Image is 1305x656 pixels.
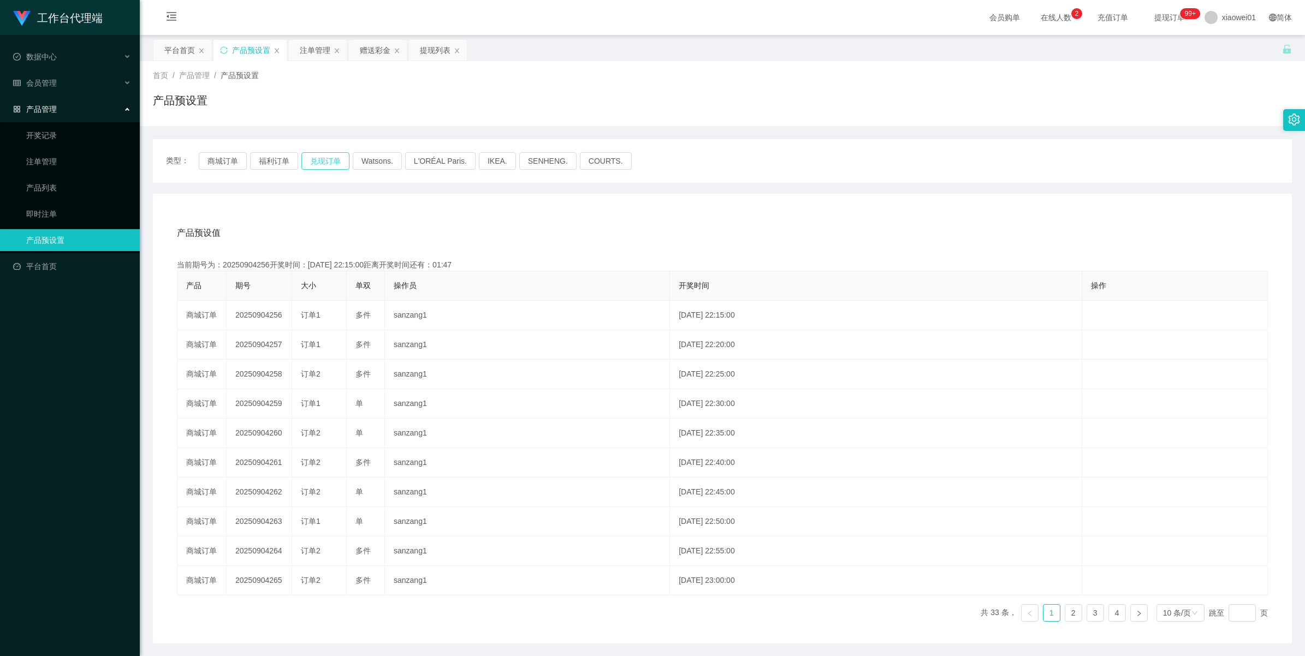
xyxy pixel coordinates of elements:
[385,507,670,536] td: sanzang1
[301,311,321,319] span: 订单1
[385,301,670,330] td: sanzang1
[454,47,460,54] i: 图标: close
[300,40,330,61] div: 注单管理
[1087,605,1104,621] a: 3
[13,11,31,26] img: logo.9652507e.png
[385,419,670,448] td: sanzang1
[1130,604,1148,622] li: 下一页
[1109,605,1125,621] a: 4
[301,152,349,170] button: 兑现订单
[670,478,1082,507] td: [DATE] 22:45:00
[177,301,227,330] td: 商城订单
[177,507,227,536] td: 商城订单
[1163,605,1191,621] div: 10 条/页
[670,301,1082,330] td: [DATE] 22:15:00
[1191,610,1198,617] i: 图标: down
[220,46,228,54] i: 图标: sync
[214,71,216,80] span: /
[1288,114,1300,126] i: 图标: setting
[981,604,1016,622] li: 共 33 条，
[385,389,670,419] td: sanzang1
[1065,604,1082,622] li: 2
[301,340,321,349] span: 订单1
[13,52,57,61] span: 数据中心
[385,566,670,595] td: sanzang1
[177,330,227,360] td: 商城订单
[301,546,321,555] span: 订单2
[670,419,1082,448] td: [DATE] 22:35:00
[26,203,131,225] a: 即时注单
[153,1,190,35] i: 图标: menu-fold
[670,330,1082,360] td: [DATE] 22:20:00
[1269,14,1277,21] i: 图标: global
[355,428,363,437] span: 单
[355,399,363,408] span: 单
[227,507,292,536] td: 20250904263
[670,536,1082,566] td: [DATE] 22:55:00
[250,152,298,170] button: 福利订单
[227,419,292,448] td: 20250904260
[355,576,371,585] span: 多件
[1108,604,1126,622] li: 4
[13,53,21,61] i: 图标: check-circle-o
[679,281,709,290] span: 开奖时间
[1071,8,1082,19] sup: 2
[670,389,1082,419] td: [DATE] 22:30:00
[227,360,292,389] td: 20250904258
[179,71,210,80] span: 产品管理
[37,1,103,35] h1: 工作台代理端
[198,47,205,54] i: 图标: close
[227,478,292,507] td: 20250904262
[385,360,670,389] td: sanzang1
[670,360,1082,389] td: [DATE] 22:25:00
[1282,44,1292,54] i: 图标: unlock
[26,177,131,199] a: 产品列表
[385,536,670,566] td: sanzang1
[26,124,131,146] a: 开奖记录
[301,428,321,437] span: 订单2
[1092,14,1134,21] span: 充值订单
[301,458,321,467] span: 订单2
[227,566,292,595] td: 20250904265
[173,71,175,80] span: /
[227,536,292,566] td: 20250904264
[166,152,199,170] span: 类型：
[670,566,1082,595] td: [DATE] 23:00:00
[301,281,316,290] span: 大小
[355,281,371,290] span: 单双
[1043,605,1060,621] a: 1
[479,152,516,170] button: IKEA.
[301,487,321,496] span: 订单2
[1091,281,1106,290] span: 操作
[1035,14,1077,21] span: 在线人数
[355,458,371,467] span: 多件
[1209,604,1268,622] div: 跳至 页
[360,40,390,61] div: 赠送彩金
[301,369,321,378] span: 订单2
[355,546,371,555] span: 多件
[580,152,632,170] button: COURTS.
[199,152,247,170] button: 商城订单
[355,369,371,378] span: 多件
[177,226,221,240] span: 产品预设值
[1065,605,1082,621] a: 2
[1136,610,1142,617] i: 图标: right
[1043,604,1060,622] li: 1
[519,152,577,170] button: SENHENG.
[177,419,227,448] td: 商城订单
[235,281,251,290] span: 期号
[385,448,670,478] td: sanzang1
[177,566,227,595] td: 商城订单
[177,389,227,419] td: 商城订单
[355,311,371,319] span: 多件
[221,71,259,80] span: 产品预设置
[1075,8,1078,19] p: 2
[177,259,1268,271] div: 当前期号为：20250904256开奖时间：[DATE] 22:15:00距离开奖时间还有：01:47
[301,576,321,585] span: 订单2
[13,105,21,113] i: 图标: appstore-o
[1027,610,1033,617] i: 图标: left
[1087,604,1104,622] li: 3
[355,340,371,349] span: 多件
[274,47,280,54] i: 图标: close
[164,40,195,61] div: 平台首页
